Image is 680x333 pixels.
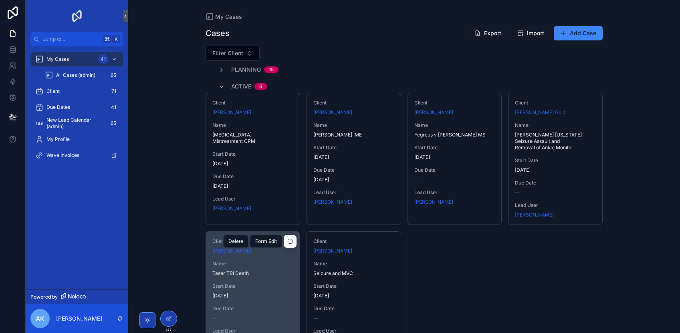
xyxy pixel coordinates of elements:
span: Form Edit [255,238,277,245]
span: -- [212,315,217,321]
span: Name [515,122,596,128]
span: Powered by [30,294,58,300]
span: Client [515,100,596,106]
span: Delete [228,238,243,245]
a: Client[PERSON_NAME]NameFegreus v [PERSON_NAME] MSStart Date[DATE]Due Date--Lead User[PERSON_NAME] [408,93,502,225]
span: Client [212,238,293,245]
div: 65 [108,118,119,128]
span: K [113,36,119,42]
span: New Lead Calendar (admin) [46,117,105,130]
div: 15 [269,66,274,73]
div: 71 [109,86,119,96]
span: Active [231,82,251,90]
span: [MEDICAL_DATA] Mistreatment CPM [212,132,293,144]
a: [PERSON_NAME] [212,248,251,254]
a: [PERSON_NAME] [515,212,554,218]
a: Powered by [26,289,128,304]
span: Client [212,100,293,106]
img: App logo [71,10,83,22]
div: 41 [98,54,108,64]
span: My Profile [46,136,70,142]
span: Taser TBI Death [212,270,293,277]
h1: Cases [206,28,230,39]
span: Name [313,261,394,267]
a: My Cases41 [30,52,123,66]
a: All Cases (admin)65 [40,68,123,82]
span: Jump to... [43,36,100,42]
span: Due Date [212,305,293,312]
span: Start Date [515,157,596,164]
span: [DATE] [515,167,596,173]
span: Start Date [414,144,495,151]
a: New Lead Calendar (admin)65 [30,116,123,130]
span: Name [414,122,495,128]
span: Lead User [414,189,495,196]
span: Due Date [515,180,596,186]
span: Start Date [313,283,394,289]
span: Seizure and MVC [313,270,394,277]
span: [DATE] [212,160,293,167]
span: -- [414,177,419,183]
button: Import [511,26,551,40]
span: [DATE] [414,154,495,160]
a: Client[PERSON_NAME] GoldName[PERSON_NAME] [US_STATE] Seizure Assault and Removal of Ankle Monitor... [508,93,603,225]
span: Import [527,29,544,37]
a: Client[PERSON_NAME]Name[PERSON_NAME] IMEStart Date[DATE]Due Date[DATE]Lead User[PERSON_NAME] [307,93,401,225]
a: Wave Invoices [30,148,123,162]
a: My Profile [30,132,123,146]
span: AK [36,314,44,323]
span: Start Date [212,151,293,157]
button: Delete [223,235,248,248]
a: [PERSON_NAME] [212,205,251,212]
a: [PERSON_NAME] [414,109,453,116]
a: [PERSON_NAME] [313,199,352,205]
div: 41 [109,102,119,112]
span: [DATE] [313,293,394,299]
span: Client [313,100,394,106]
a: [PERSON_NAME] [212,109,251,116]
button: Select Button [206,46,260,61]
a: [PERSON_NAME] [313,109,352,116]
span: Name [212,261,293,267]
span: Due Date [212,173,293,180]
span: -- [515,189,520,196]
a: [PERSON_NAME] [414,199,453,205]
p: [PERSON_NAME] [56,315,102,323]
span: Name [313,122,394,128]
span: Due Date [414,167,495,173]
span: Lead User [515,202,596,209]
span: [DATE] [212,183,293,189]
span: Planning [231,66,261,74]
span: Name [212,122,293,128]
a: [PERSON_NAME] Gold [515,109,565,116]
a: Client[PERSON_NAME]Name[MEDICAL_DATA] Mistreatment CPMStart Date[DATE]Due Date[DATE]Lead User[PER... [206,93,300,225]
a: [PERSON_NAME] [313,248,352,254]
div: scrollable content [26,46,128,173]
span: Client [46,88,60,94]
div: 65 [108,70,119,80]
span: My Cases [46,56,69,62]
button: Jump to...K [30,32,123,46]
button: Export [468,26,508,40]
a: Due Dates41 [30,100,123,114]
span: Client [313,238,394,245]
span: Wave Invoices [46,152,79,158]
span: [PERSON_NAME] [US_STATE] Seizure Assault and Removal of Ankle Monitor [515,132,596,151]
button: Add Case [554,26,603,40]
span: [DATE] [313,154,394,160]
span: Due Date [313,305,394,312]
span: Lead User [313,189,394,196]
div: 6 [259,83,262,90]
span: [PERSON_NAME] IME [313,132,394,138]
button: Form Edit [250,235,282,248]
span: My Cases [215,13,242,21]
span: Due Date [313,167,394,173]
